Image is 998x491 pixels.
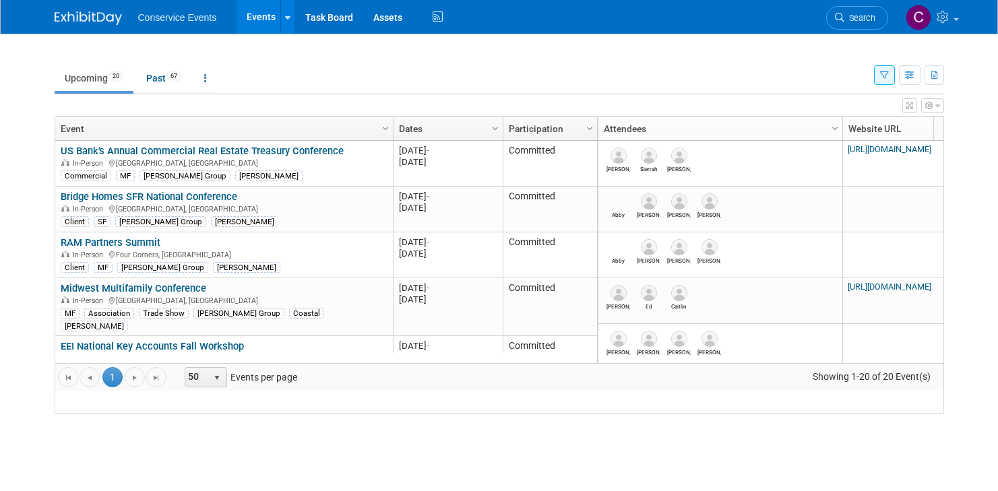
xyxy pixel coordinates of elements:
a: Upcoming20 [55,65,133,91]
div: Shelby Sargent [697,347,721,356]
a: Go to the next page [125,367,145,387]
span: In-Person [73,251,107,259]
span: Column Settings [931,123,941,134]
div: Coastal [289,308,324,319]
div: [GEOGRAPHIC_DATA], [GEOGRAPHIC_DATA] [61,352,387,364]
a: Event [61,117,384,140]
td: Committed [503,141,597,187]
div: Ed Torres [637,301,660,310]
a: Column Settings [488,117,503,137]
a: Midwest Multifamily Conference [61,282,206,294]
a: Bridge Homes SFR National Conference [61,191,237,203]
img: Chris Ogletree [906,5,931,30]
div: [PERSON_NAME] Group [117,262,208,273]
div: [DATE] [399,282,497,294]
div: [PERSON_NAME] [61,321,128,331]
a: Past67 [136,65,191,91]
div: Client [61,216,89,227]
a: Go to the first page [58,367,78,387]
img: Mary Lou Cabrera [611,285,627,301]
span: - [427,191,429,201]
td: Committed [503,278,597,336]
div: Sierrah Eborn [637,164,660,172]
span: Go to the first page [63,372,73,383]
div: [PERSON_NAME] Group [115,216,206,227]
span: Search [844,13,875,23]
div: [PERSON_NAME] [213,262,280,273]
img: Caitlin Reed [671,285,687,301]
div: Becky Haakenson [667,347,691,356]
div: Kimberly Watkins [667,209,691,218]
div: [DATE] [399,248,497,259]
div: Bob Sneed [667,164,691,172]
span: 50 [185,368,208,387]
img: In-Person Event [61,296,69,303]
div: Mike Doucette [667,255,691,264]
div: Mike Heap [697,209,721,218]
span: 20 [108,71,123,81]
div: [GEOGRAPHIC_DATA], [GEOGRAPHIC_DATA] [61,294,387,306]
img: Abby Reaves [611,239,627,255]
span: Go to the last page [151,372,162,383]
img: Zach Beck [641,239,657,255]
img: Shelby Sargent [701,331,718,347]
a: Column Settings [378,117,393,137]
div: Briana Klepper [697,255,721,264]
img: Debi McNeany [641,193,657,209]
img: Kimberly Watkins [671,193,687,209]
img: In-Person Event [61,251,69,257]
img: Bob Sneed [671,148,687,164]
td: Committed [503,232,597,278]
div: [PERSON_NAME] Group [193,308,284,319]
img: Mike Doucette [671,239,687,255]
div: Brandon Sisson [606,347,630,356]
div: [DATE] [399,191,497,202]
span: - [427,145,429,156]
img: Briana Klepper [701,239,718,255]
span: Go to the next page [129,372,140,383]
div: [GEOGRAPHIC_DATA], [GEOGRAPHIC_DATA] [61,203,387,214]
img: Brandon Sisson [611,331,627,347]
td: Committed [503,336,597,394]
span: Column Settings [584,123,595,134]
a: Column Settings [582,117,597,137]
a: Website URL [848,117,935,140]
img: Tanya Kessel [641,331,657,347]
div: Four Corners, [GEOGRAPHIC_DATA] [61,249,387,260]
div: [GEOGRAPHIC_DATA], [GEOGRAPHIC_DATA] [61,157,387,168]
span: - [427,237,429,247]
div: Association [84,308,134,319]
a: EEI National Key Accounts Fall Workshop [61,340,244,352]
img: Ed Torres [641,285,657,301]
div: [DATE] [399,294,497,305]
div: [DATE] [399,145,497,156]
span: - [427,341,429,351]
a: Dates [399,117,494,140]
span: Go to the previous page [84,372,95,383]
div: Zach Beck [606,164,630,172]
div: SF [94,216,111,227]
div: [DATE] [399,156,497,168]
div: Zach Beck [637,255,660,264]
span: Column Settings [490,123,501,134]
td: Committed [503,187,597,232]
a: Go to the last page [146,367,166,387]
img: Abby Reaves [611,193,627,209]
div: Debi McNeany [637,209,660,218]
div: [DATE] [399,202,497,214]
div: Trade Show [139,308,189,319]
span: Column Settings [380,123,391,134]
div: Tanya Kessel [637,347,660,356]
img: In-Person Event [61,159,69,166]
span: - [427,283,429,293]
div: Abby Reaves [606,255,630,264]
img: Mike Heap [701,193,718,209]
img: In-Person Event [61,205,69,211]
span: Showing 1-20 of 20 Event(s) [800,367,943,386]
div: [DATE] [399,236,497,248]
span: In-Person [73,296,107,305]
a: Participation [509,117,588,140]
div: MF [61,308,80,319]
span: 1 [102,367,123,387]
div: Caitlin Reed [667,301,691,310]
